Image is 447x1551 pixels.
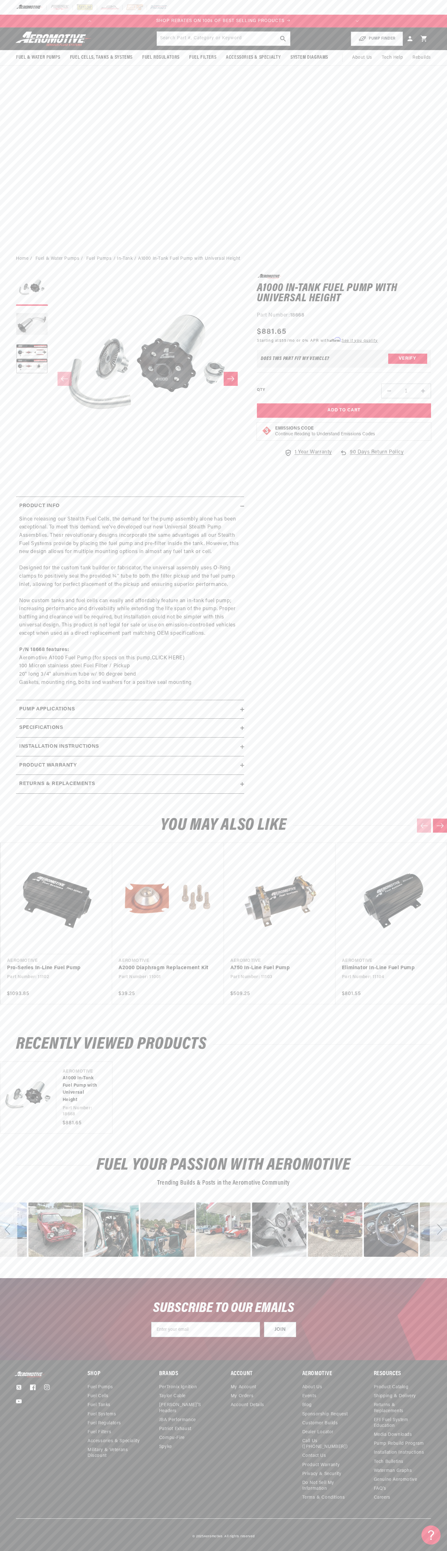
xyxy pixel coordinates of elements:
a: Fuel Tanks [88,1401,111,1410]
a: Genuine Aeromotive [374,1475,417,1484]
img: Aeromotive [14,1371,46,1377]
a: PerTronix Ignition [159,1384,197,1392]
a: Fuel Cells [88,1392,109,1401]
li: A1000 In-Tank Fuel Pump with Universal Height [138,255,240,262]
a: [PERSON_NAME]’s Headers [159,1401,212,1415]
summary: Pump Applications [16,700,244,719]
strong: P/N 18668 features: [19,647,69,652]
div: image number 31 [84,1203,139,1257]
div: image number 30 [28,1203,83,1257]
div: image number 35 [308,1203,362,1257]
summary: Rebuilds [408,50,436,65]
a: Pro-Series In-Line Fuel Pump [7,964,99,972]
div: image number 33 [196,1203,250,1257]
a: Fuel Systems [88,1410,116,1419]
a: Sponsorship Request [302,1410,348,1419]
a: CLICK HERE) [152,656,185,661]
strong: Emissions Code [275,426,314,431]
button: search button [276,32,290,46]
span: About Us [352,55,372,60]
div: Does This part fit My vehicle? [261,356,329,361]
div: Photo from a Shopper [364,1203,418,1257]
a: Fuel Regulators [88,1419,121,1428]
button: Add to Cart [257,403,431,418]
div: image number 32 [140,1203,195,1257]
span: Fuel Filters [189,54,216,61]
a: Fuel Pumps [86,255,112,262]
a: Accessories & Speciality [88,1437,140,1446]
a: SHOP REBATES ON 100s OF BEST SELLING PRODUCTS [96,18,351,25]
summary: Fuel Regulators [137,50,184,65]
div: Since releasing our Stealth Fuel Cells, the demand for the pump assembly alone has been exception... [16,515,244,695]
summary: Tech Help [377,50,408,65]
a: Returns & Replacements [374,1401,426,1415]
img: Aeromotive [14,31,94,46]
a: Tech Bulletins [374,1457,404,1466]
a: Fuel Filters [88,1428,111,1437]
summary: Product Info [16,497,244,515]
div: 1 of 2 [96,18,351,25]
summary: Fuel & Water Pumps [11,50,65,65]
a: Call Us ([PHONE_NUMBER]) [302,1437,355,1451]
span: $55 [279,339,287,343]
button: PUMP FINDER [351,32,403,46]
div: Next [430,1203,447,1257]
p: Continue Reading to Understand Emissions Codes [275,431,375,437]
a: Eliminator In-Line Fuel Pump [342,964,434,972]
a: Fuel Pumps [88,1384,113,1392]
span: Rebuilds [412,54,431,61]
a: Home [16,255,28,262]
a: Compu-Fire [159,1434,185,1442]
div: image number 34 [252,1203,306,1257]
div: Photo from a Shopper [196,1203,250,1257]
h2: Pump Applications [19,705,75,714]
a: Military & Veterans Discount [88,1446,145,1460]
a: Taylor Cable [159,1392,186,1401]
summary: Fuel Cells, Tanks & Systems [65,50,137,65]
button: JOIN [264,1322,296,1337]
button: Slide right [224,372,238,386]
summary: Returns & replacements [16,775,244,793]
div: Photo from a Shopper [140,1203,195,1257]
a: Account Details [231,1401,264,1410]
a: Privacy & Security [302,1470,342,1479]
span: Affirm [329,337,341,342]
a: Terms & Conditions [302,1493,345,1502]
p: Starting at /mo or 0% APR with . [257,338,378,344]
a: Dealer Locator [302,1428,334,1437]
h2: Installation Instructions [19,743,99,751]
a: About Us [302,1384,322,1392]
span: Fuel Regulators [142,54,180,61]
span: Fuel Cells, Tanks & Systems [70,54,133,61]
div: image number 36 [364,1203,418,1257]
a: 90 Days Return Policy [340,448,404,463]
summary: Fuel Filters [184,50,221,65]
h2: Returns & replacements [19,780,95,788]
nav: breadcrumbs [16,255,431,262]
a: Media Downloads [374,1430,412,1439]
a: FAQ’s [374,1484,386,1493]
h2: Product Info [19,502,59,510]
span: 90 Days Return Policy [350,448,404,463]
a: See if you qualify - Learn more about Affirm Financing (opens in modal) [342,339,378,343]
a: Product Catalog [374,1384,409,1392]
a: Contact Us [302,1451,326,1460]
a: Waterman Graphs [374,1466,412,1475]
button: Load image 1 in gallery view [16,274,48,306]
button: Previous slide [417,819,431,833]
h2: You may also like [16,818,431,833]
div: Photo from a Shopper [308,1203,362,1257]
button: Next slide [433,819,447,833]
div: Part Number: [257,311,431,320]
span: Trending Builds & Posts in the Aeromotive Community [157,1180,290,1186]
a: Customer Builds [302,1419,338,1428]
a: EFI Fuel System Education [374,1416,426,1430]
a: Pump Rebuild Program [374,1439,424,1448]
a: Aeromotive [204,1535,222,1538]
span: SUBSCRIBE TO OUR EMAILS [153,1301,294,1315]
label: QTY [257,387,265,393]
a: Patriot Exhaust [159,1425,191,1434]
h2: Specifications [19,724,63,732]
button: Slide left [58,372,72,386]
a: Events [302,1392,317,1401]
